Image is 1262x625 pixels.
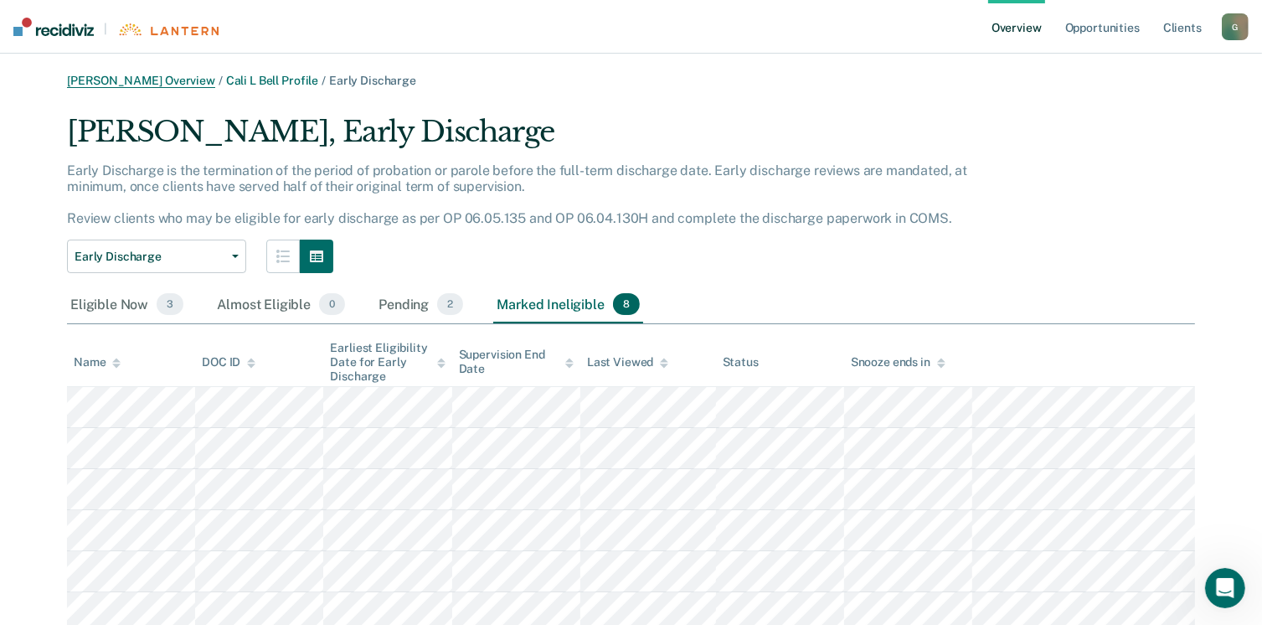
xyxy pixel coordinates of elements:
span: Early Discharge [329,74,416,87]
button: G [1222,13,1249,40]
span: 0 [319,293,345,315]
span: 8 [613,293,640,315]
div: Pending2 [375,287,466,323]
a: Cali L Bell Profile [226,74,318,87]
img: Recidiviz [13,18,94,36]
div: Last Viewed [587,355,668,369]
div: Status [723,355,759,369]
a: [PERSON_NAME] Overview [67,74,215,88]
div: Almost Eligible0 [214,287,348,323]
span: Early Discharge [75,250,225,264]
span: | [94,22,117,36]
span: 3 [157,293,183,315]
img: Lantern [117,23,219,36]
span: / [318,74,329,87]
div: DOC ID [202,355,255,369]
span: 2 [437,293,463,315]
p: Early Discharge is the termination of the period of probation or parole before the full-term disc... [67,163,967,227]
div: Snooze ends in [851,355,945,369]
div: Name [74,355,121,369]
button: Early Discharge [67,240,246,273]
div: Eligible Now3 [67,287,187,323]
div: Supervision End Date [459,348,574,376]
div: Earliest Eligibility Date for Early Discharge [330,341,445,383]
div: Marked Ineligible8 [493,287,643,323]
span: / [215,74,226,87]
iframe: Intercom live chat [1205,568,1245,608]
a: | [13,18,219,36]
div: [PERSON_NAME], Early Discharge [67,115,1013,163]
